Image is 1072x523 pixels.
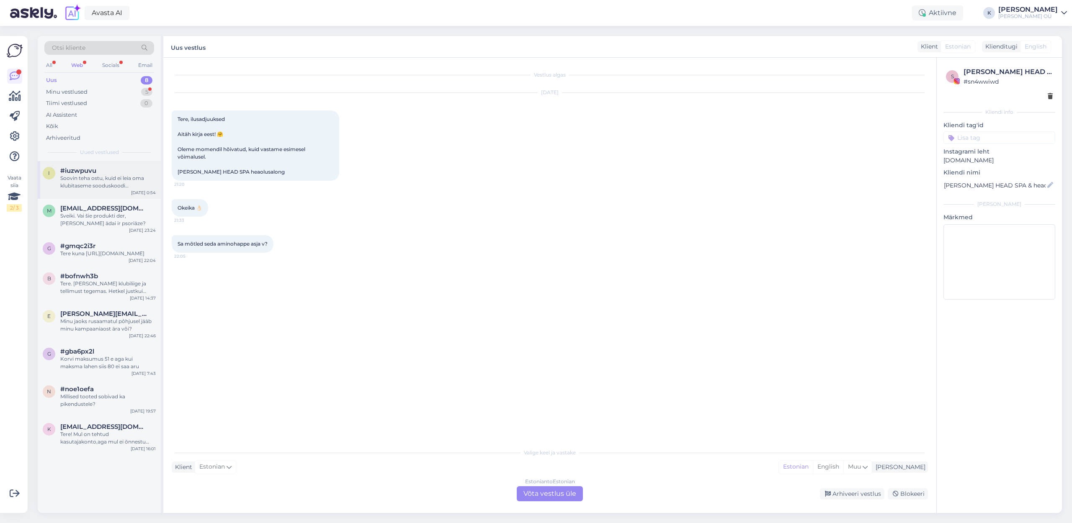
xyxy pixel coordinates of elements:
div: Sveiki. Vai šie produkti der, [PERSON_NAME] ādai ir psoriāze? [60,212,156,227]
div: Aktiivne [912,5,963,21]
div: Soovin teha ostu, kuid ei leia oma klubitaseme sooduskoodi klubistaatuse alt. [60,174,156,190]
span: s [951,73,954,79]
input: Lisa nimi [944,181,1046,190]
div: [PERSON_NAME] [998,6,1058,13]
p: [DOMAIN_NAME] [943,156,1055,165]
span: #bofnwh3b [60,272,98,280]
div: Kliendi info [943,108,1055,116]
span: Tere, ilusadjuuksed Aitäh kirja eest! 🤗 Oleme momendil hõivatud, kuid vastame esimesel võimalusel... [178,116,307,175]
span: English [1025,42,1046,51]
div: [PERSON_NAME] [872,463,925,472]
div: Uus [46,76,57,85]
span: Uued vestlused [80,149,119,156]
div: Blokeeri [888,488,928,500]
div: Web [70,60,85,71]
div: All [44,60,54,71]
a: Avasta AI [85,6,129,20]
div: 2 / 3 [7,204,22,212]
div: 0 [140,99,152,108]
div: [PERSON_NAME] [943,200,1055,208]
div: 5 [141,88,152,96]
span: #iuzwpuvu [60,167,96,174]
span: katrin.vinne@gmail.com [60,423,147,431]
input: Lisa tag [943,131,1055,144]
div: Tere. [PERSON_NAME] klubiliige ja tellimust tegemas. Hetkel justkui soodsamalt ei saa. Kas mulle ... [60,280,156,295]
span: Estonian [199,462,225,472]
span: b [47,275,51,282]
img: Askly Logo [7,43,23,59]
div: Korvi maksumus 51 e aga kui maksma lahen siis 80 ei saa aru [60,355,156,370]
span: Otsi kliente [52,44,85,52]
div: Estonian [779,461,813,473]
span: Estonian [945,42,971,51]
div: [DATE] 0:54 [131,190,156,196]
div: [DATE] 16:01 [131,446,156,452]
div: [DATE] 23:24 [129,227,156,233]
div: Klienditugi [982,42,1018,51]
span: e [47,313,51,319]
div: Minu jaoks rusaamatul pôhjusel jääb minu kampaaniaost ära vôi? [60,318,156,333]
div: [DATE] 22:04 [129,257,156,264]
div: Arhiveeritud [46,134,80,142]
span: i [48,170,50,176]
div: Vestlus algas [172,71,928,79]
div: Arhiveeri vestlus [820,488,884,500]
img: explore-ai [64,4,81,22]
div: Tere kuna [URL][DOMAIN_NAME] [60,250,156,257]
span: mairasvincicka@inbox.lv [60,205,147,212]
div: # sn4wwiwd [964,77,1053,86]
div: English [813,461,843,473]
div: Minu vestlused [46,88,88,96]
div: [DATE] 19:57 [130,408,156,414]
span: g [47,351,51,357]
span: m [47,208,52,214]
div: Millised tooted sobivad ka pikendustele? [60,393,156,408]
div: [DATE] 7:43 [131,370,156,377]
span: 21:20 [174,181,206,187]
p: Kliendi tag'id [943,121,1055,130]
div: Klient [917,42,938,51]
div: Estonian to Estonian [525,478,575,485]
span: evelin.raastas@gmail.com [60,310,147,318]
div: [DATE] 22:46 [129,333,156,339]
div: AI Assistent [46,111,77,119]
span: 22:05 [174,253,206,259]
span: k [47,426,51,432]
a: [PERSON_NAME][PERSON_NAME] OÜ [998,6,1067,20]
div: Kõik [46,122,58,131]
span: #gmqc2i3r [60,242,95,250]
p: Kliendi nimi [943,168,1055,177]
p: Märkmed [943,213,1055,222]
div: Vaata siia [7,174,22,212]
span: g [47,245,51,251]
span: Okeika 👌🏻 [178,205,202,211]
span: Sa mõtled seda aminohappe asja v? [178,241,268,247]
div: [DATE] [172,89,928,96]
div: [PERSON_NAME] HEAD SPA & heaolusalong | peamassaaž | HEAD SPA [GEOGRAPHIC_DATA] [964,67,1053,77]
div: K [983,7,995,19]
div: Valige keel ja vastake [172,449,928,456]
label: Uus vestlus [171,41,206,52]
span: Muu [848,463,861,470]
span: #noe1oefa [60,385,94,393]
span: n [47,388,51,395]
span: #gba6px2l [60,348,94,355]
div: Võta vestlus üle [517,486,583,501]
div: 8 [141,76,152,85]
div: Email [137,60,154,71]
p: Instagrami leht [943,147,1055,156]
div: Tere! Mul on tehtud kasutajakonto,aga mul ei õnnestu miskipärast sisse logida. Mul oleks nagu kas... [60,431,156,446]
span: 21:33 [174,217,206,223]
div: Socials [100,60,121,71]
div: [PERSON_NAME] OÜ [998,13,1058,20]
div: [DATE] 14:37 [130,295,156,301]
div: Tiimi vestlused [46,99,87,108]
div: Klient [172,463,192,472]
